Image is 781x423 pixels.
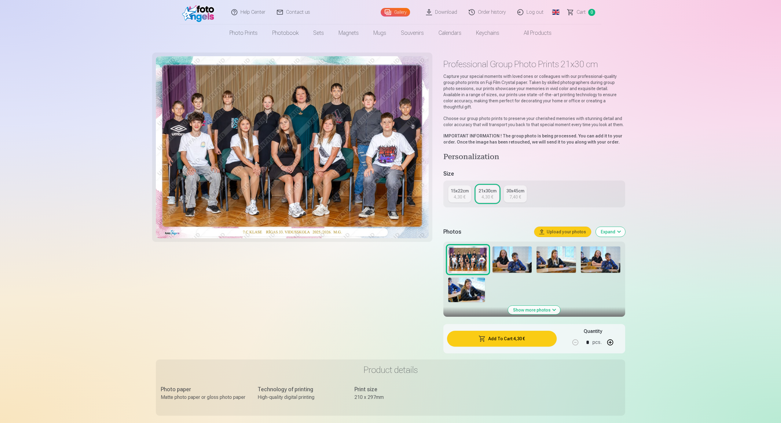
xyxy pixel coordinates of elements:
div: Print size [354,385,439,394]
div: 30x45cm [506,188,524,194]
div: Technology of printing [258,385,342,394]
p: Choose our group photo prints to preserve your cherished memories with stunning detail and color ... [443,115,625,128]
a: Gallery [381,8,410,16]
a: Photobook [265,24,306,42]
div: 15x22cm [451,188,469,194]
h5: Size [443,170,625,178]
a: Magnets [331,24,366,42]
a: Calendars [431,24,469,42]
a: 15x22cm4,30 € [448,185,471,202]
h4: Personalization [443,152,625,162]
button: Show more photos [508,306,560,314]
strong: IMPORTANT INFORMATION ! [443,133,502,138]
div: 4,30 € [454,194,465,200]
h5: Quantity [584,328,602,335]
h1: Professional Group Photo Prints 21x30 cm [443,59,625,70]
a: 30x45cm7,40 € [504,185,527,202]
h5: Photos [443,228,530,236]
a: All products [507,24,559,42]
div: Photo paper [161,385,245,394]
button: Add To Cart:4,30 € [447,331,557,347]
a: Sets [306,24,331,42]
div: 7,40 € [509,194,521,200]
p: Capture your special moments with loved ones or colleagues with our professional-quality group ph... [443,73,625,110]
button: Expand [596,227,625,237]
span: Сart [577,9,586,16]
img: /fa1 [182,2,217,22]
button: Upload your photos [534,227,591,237]
div: pcs. [592,335,602,350]
div: 4,30 € [482,194,493,200]
h3: Product details [161,364,620,375]
div: 210 x 297mm [354,394,439,401]
span: 0 [588,9,595,16]
a: Souvenirs [394,24,431,42]
a: 21x30cm4,30 € [476,185,499,202]
a: Keychains [469,24,507,42]
div: 21x30cm [479,188,497,194]
div: High-quality digital printing [258,394,342,401]
a: Mugs [366,24,394,42]
div: Matte photo paper or gloss photo paper [161,394,245,401]
strong: The group photo is being processed. You can add it to your order. Once the image has been retouch... [443,133,622,144]
a: Photo prints [222,24,265,42]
